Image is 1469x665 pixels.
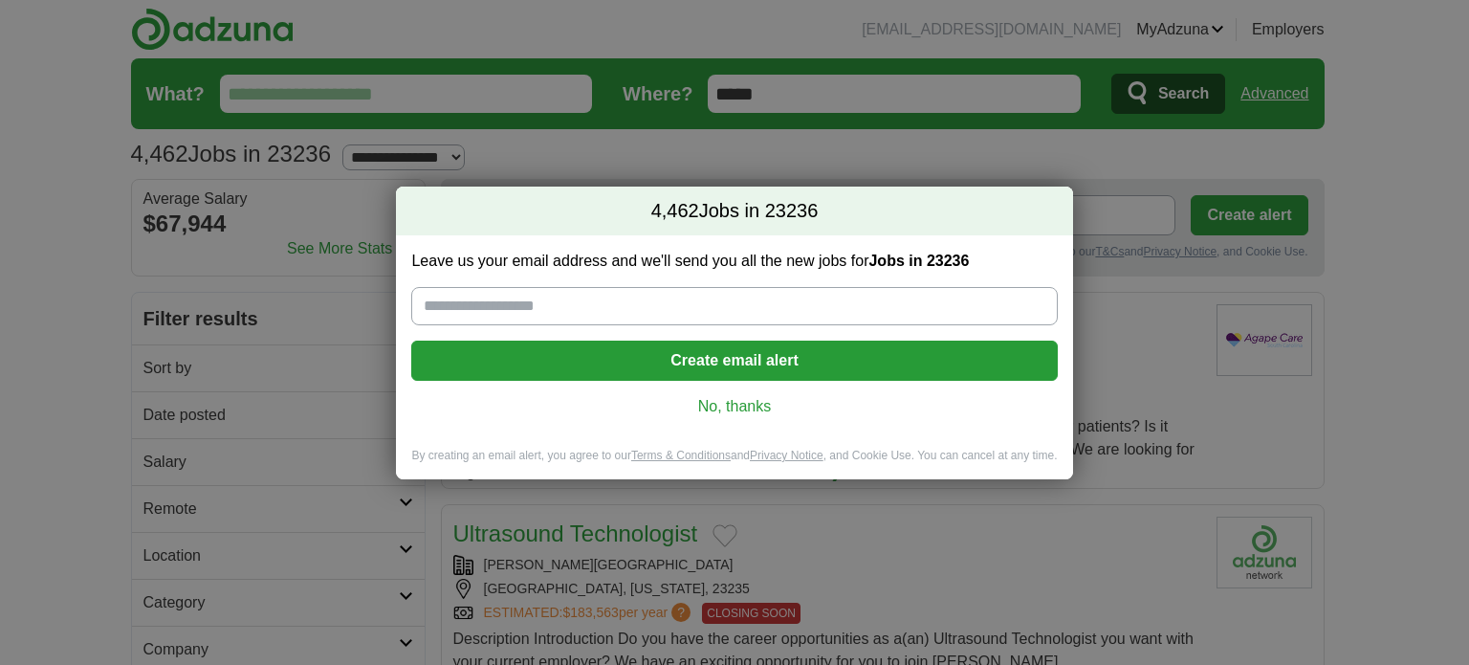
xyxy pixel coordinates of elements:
strong: Jobs in 23236 [868,253,969,269]
a: Terms & Conditions [631,449,731,462]
a: No, thanks [427,396,1041,417]
label: Leave us your email address and we'll send you all the new jobs for [411,251,1057,272]
h2: Jobs in 23236 [396,187,1072,236]
button: Create email alert [411,341,1057,381]
span: 4,462 [651,198,699,225]
a: Privacy Notice [750,449,823,462]
div: By creating an email alert, you agree to our and , and Cookie Use. You can cancel at any time. [396,448,1072,479]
